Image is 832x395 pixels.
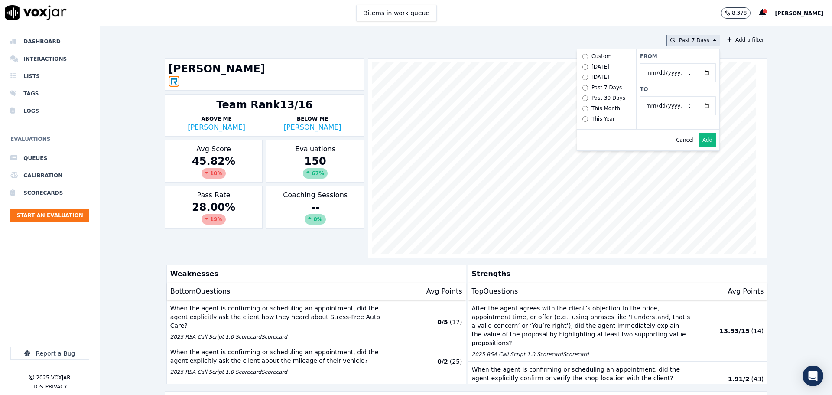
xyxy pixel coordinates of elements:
p: ( 14 ) [751,326,764,335]
button: 8,378 [721,7,759,19]
button: Add [699,133,716,147]
div: [DATE] [591,63,609,70]
p: 8,378 [732,10,747,16]
p: After the agent agrees with the client’s objection to the price, appointment time, or offer (e.g.... [472,304,691,347]
div: 19 % [201,214,226,225]
input: This Month [582,106,588,111]
img: RINGCENTRAL_OFFICE_icon [169,76,179,87]
p: Avg Points [426,286,462,297]
div: [DATE] [591,74,609,81]
div: 10 % [201,168,226,179]
p: 0 / 2 [437,357,448,366]
p: Below Me [264,115,361,122]
a: Queues [10,150,89,167]
div: -- [270,200,361,225]
span: [PERSON_NAME] [775,10,823,16]
p: Strengths [468,265,764,283]
div: Custom [591,53,611,60]
button: Report a Bug [10,347,89,360]
p: 2025 Voxjar [36,374,70,381]
a: Logs [10,102,89,120]
p: Did the call result in an appointment being set for the customer? [170,383,389,392]
div: This Year [591,115,615,122]
button: After the agent agrees with the client’s objection to the price, appointment time, or offer (e.g.... [468,300,767,362]
div: Open Intercom Messenger [803,366,823,386]
div: This Month [591,105,620,112]
button: [PERSON_NAME] [775,8,832,18]
button: When the agent is confirming or scheduling an appointment, did the agent explicitly ask the clien... [167,344,466,379]
p: Above Me [169,115,265,122]
input: Custom [582,54,588,59]
p: 0 / 5 [437,318,448,326]
p: 2025 RSA Call Script 1.0 Scorecard Scorecard [472,351,691,358]
button: Add a filter [724,35,767,45]
input: Past 7 Days [582,85,588,91]
div: 45.82 % [169,154,259,179]
div: 28.00 % [169,200,259,225]
a: Lists [10,68,89,85]
button: Cancel [676,137,694,144]
p: ( 25 ) [450,357,462,366]
p: 1.91 / 2 [728,375,749,383]
p: When the agent is confirming or scheduling an appointment, did the agent explicitly ask the clien... [170,348,389,365]
button: Start an Evaluation [10,209,89,222]
div: 67 % [303,168,328,179]
div: Coaching Sessions [266,186,364,229]
button: 8,378 [721,7,751,19]
button: 3items in work queue [356,5,437,21]
input: [DATE] [582,64,588,70]
div: 0% [305,214,325,225]
label: To [640,86,716,93]
a: Tags [10,85,89,102]
input: Past 30 Days [582,95,588,101]
p: 2025 RSA Call Script 1.0 Scorecard Scorecard [170,369,389,375]
button: Past 7 Days Custom [DATE] [DATE] Past 7 Days Past 30 Days This Month This Year From To Cancel Add [666,35,720,46]
p: 2025 RSA Call Script 1.0 Scorecard Scorecard [170,333,389,340]
h1: [PERSON_NAME] [169,62,361,76]
p: When the agent is confirming or scheduling an appointment, did the agent explicitly ask the clien... [170,304,389,330]
div: Team Rank 13/16 [216,98,312,112]
p: 13.93 / 15 [720,326,750,335]
a: Interactions [10,50,89,68]
button: TOS [32,383,43,390]
div: 150 [270,154,361,179]
p: ( 43 ) [751,375,764,383]
input: This Year [582,116,588,122]
button: When the agent is confirming or scheduling an appointment, did the agent explicitly ask the clien... [167,300,466,344]
p: Top Questions [472,286,518,297]
img: voxjar logo [5,5,67,20]
p: Bottom Questions [170,286,231,297]
p: ( 17 ) [450,318,462,326]
a: Calibration [10,167,89,184]
p: When the agent is confirming or scheduling an appointment, did the agent explicitly confirm or ve... [472,365,691,382]
input: [DATE] [582,75,588,80]
div: Pass Rate [165,186,263,229]
a: Dashboard [10,33,89,50]
div: Evaluations [266,140,364,183]
a: Scorecards [10,184,89,202]
label: From [640,53,716,60]
p: Weaknesses [167,265,462,283]
div: Avg Score [165,140,263,183]
div: Past 7 Days [591,84,622,91]
a: [PERSON_NAME] [188,123,245,131]
div: Past 30 Days [591,95,625,101]
p: Avg Points [728,286,764,297]
h6: Evaluations [10,134,89,150]
a: [PERSON_NAME] [284,123,341,131]
button: Privacy [45,383,67,390]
